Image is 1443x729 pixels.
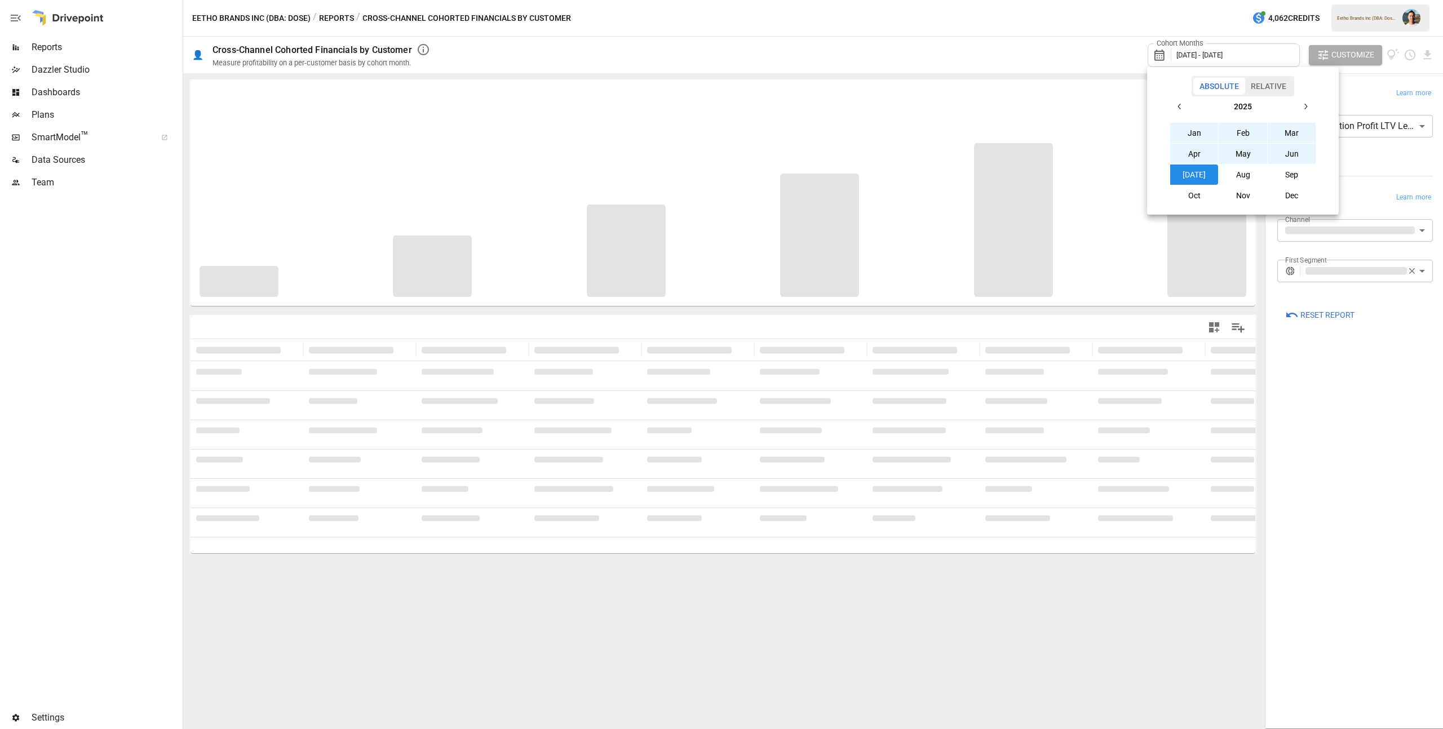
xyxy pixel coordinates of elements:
button: Absolute [1193,78,1245,95]
button: Jan [1170,123,1219,143]
button: 2025 [1190,96,1295,117]
button: May [1219,144,1267,164]
button: Jun [1268,144,1316,164]
button: Aug [1219,165,1267,185]
button: Feb [1219,123,1267,143]
button: [DATE] [1170,165,1219,185]
button: Oct [1170,185,1219,206]
button: Nov [1219,185,1267,206]
button: Relative [1245,78,1292,95]
button: Mar [1268,123,1316,143]
button: Sep [1268,165,1316,185]
button: Dec [1268,185,1316,206]
button: Apr [1170,144,1219,164]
